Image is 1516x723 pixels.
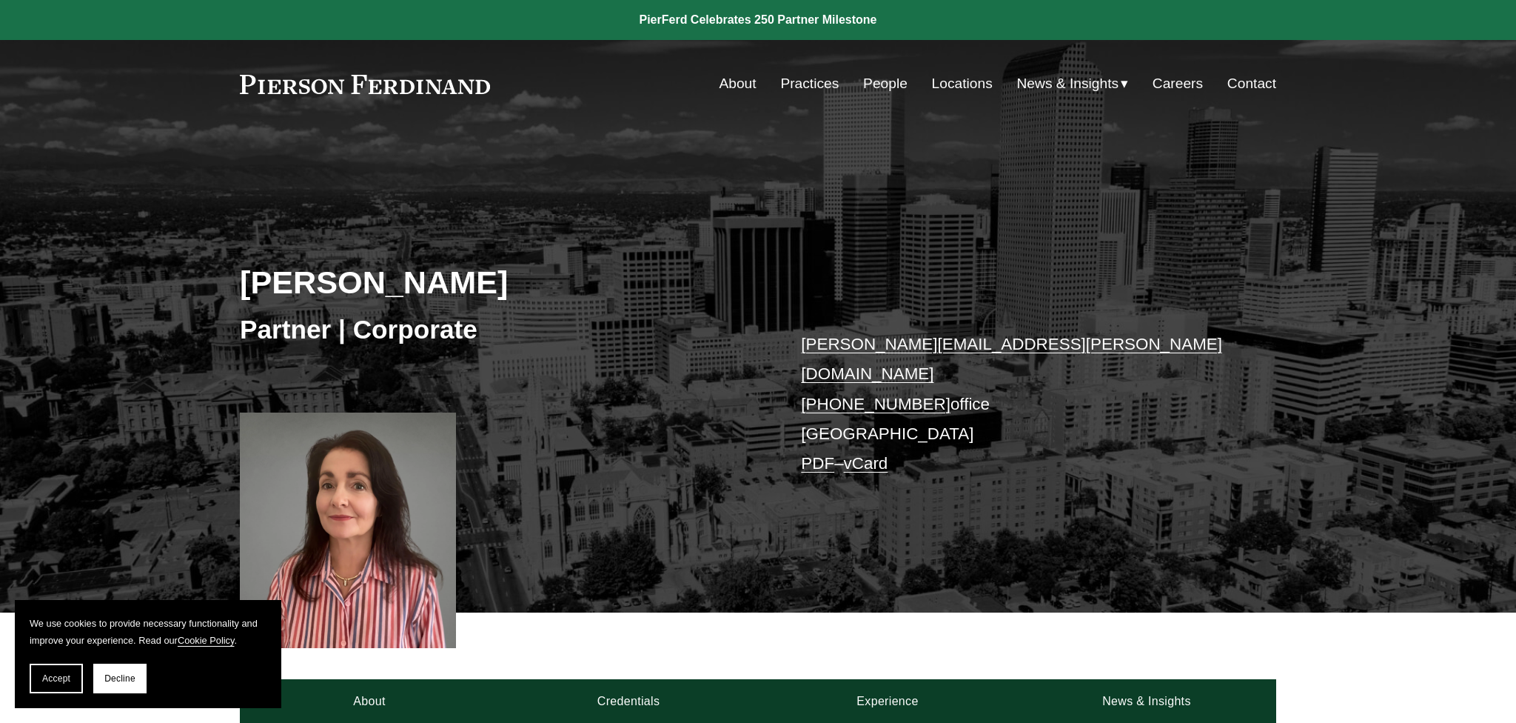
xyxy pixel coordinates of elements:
a: About [719,70,756,98]
a: folder dropdown [1017,70,1129,98]
a: Practices [780,70,839,98]
a: Careers [1153,70,1203,98]
span: Decline [104,673,135,684]
span: Accept [42,673,70,684]
span: News & Insights [1017,71,1119,97]
section: Cookie banner [15,600,281,708]
a: Cookie Policy [178,635,235,646]
a: [PHONE_NUMBER] [801,395,950,413]
p: office [GEOGRAPHIC_DATA] – [801,330,1232,479]
a: PDF [801,454,834,473]
p: We use cookies to provide necessary functionality and improve your experience. Read our . [30,615,266,649]
h3: Partner | Corporate [240,313,758,346]
button: Accept [30,664,83,693]
a: vCard [844,454,888,473]
button: Decline [93,664,147,693]
h2: [PERSON_NAME] [240,263,758,301]
a: [PERSON_NAME][EMAIL_ADDRESS][PERSON_NAME][DOMAIN_NAME] [801,335,1222,383]
a: Locations [932,70,993,98]
a: Contact [1227,70,1276,98]
a: People [863,70,908,98]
